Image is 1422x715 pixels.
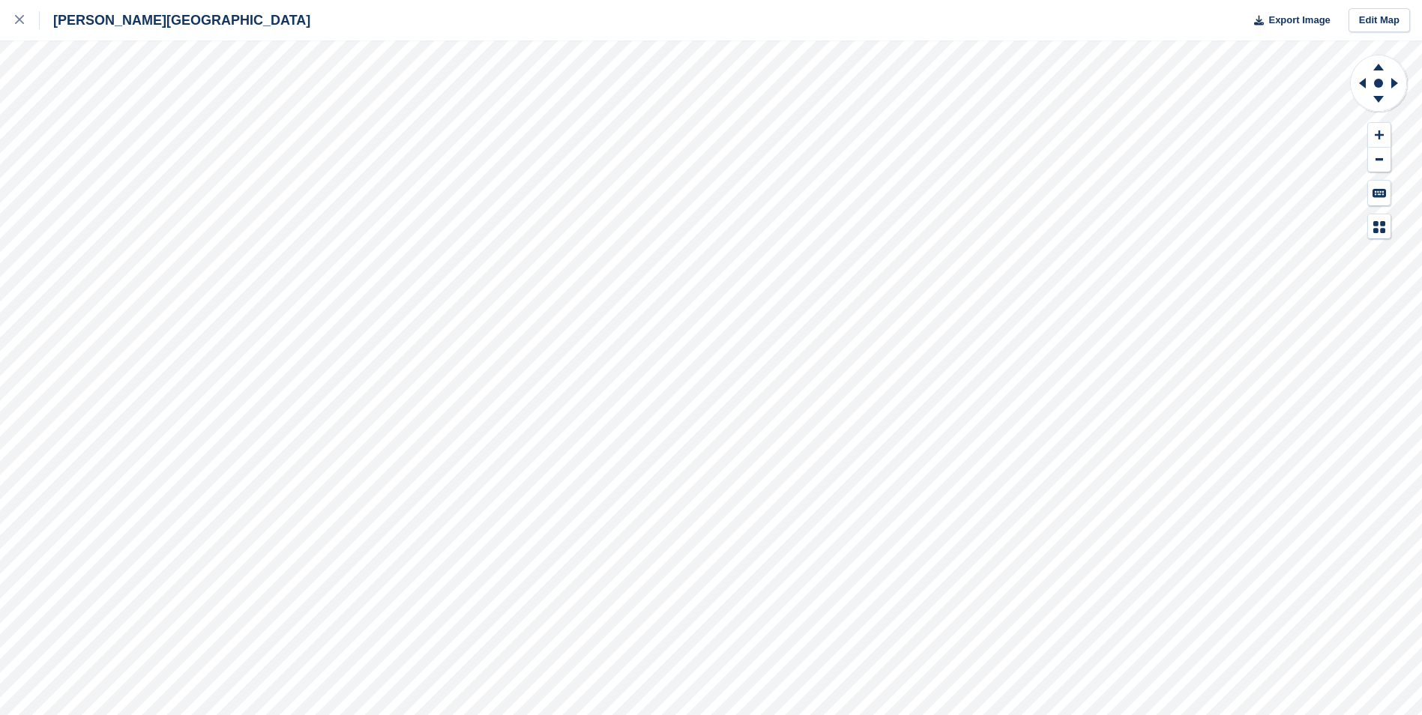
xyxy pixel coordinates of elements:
span: Export Image [1268,13,1330,28]
button: Keyboard Shortcuts [1368,181,1391,205]
button: Zoom Out [1368,148,1391,172]
button: Zoom In [1368,123,1391,148]
a: Edit Map [1349,8,1410,33]
button: Map Legend [1368,214,1391,239]
div: [PERSON_NAME][GEOGRAPHIC_DATA] [40,11,310,29]
button: Export Image [1245,8,1331,33]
